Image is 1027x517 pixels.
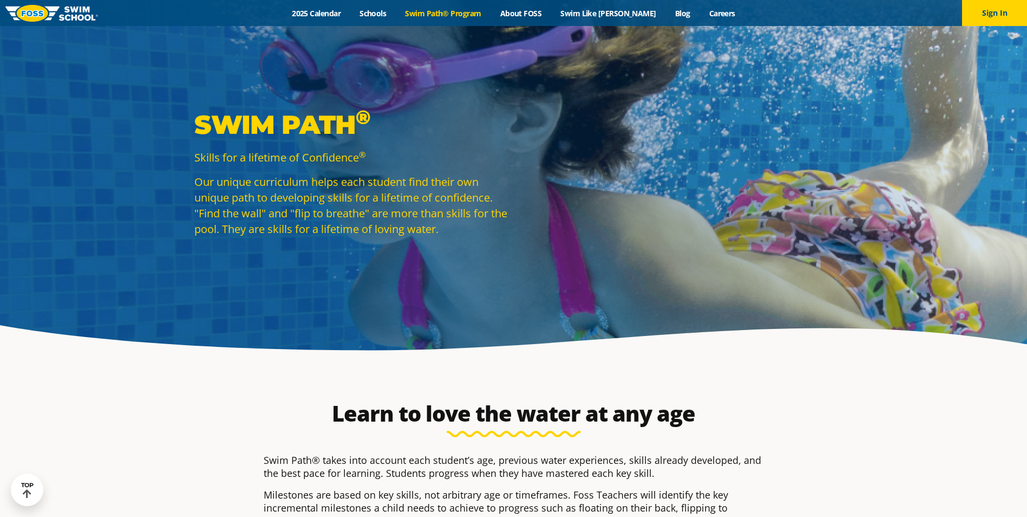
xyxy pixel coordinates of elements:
[194,174,508,237] p: Our unique curriculum helps each student find their own unique path to developing skills for a li...
[665,8,699,18] a: Blog
[359,149,365,160] sup: ®
[283,8,350,18] a: 2025 Calendar
[21,482,34,499] div: TOP
[350,8,396,18] a: Schools
[5,5,98,22] img: FOSS Swim School Logo
[356,105,370,129] sup: ®
[396,8,490,18] a: Swim Path® Program
[551,8,666,18] a: Swim Like [PERSON_NAME]
[699,8,744,18] a: Careers
[264,454,764,480] p: Swim Path® takes into account each student’s age, previous water experiences, skills already deve...
[258,400,769,426] h2: Learn to love the water at any age
[194,108,508,141] p: Swim Path
[490,8,551,18] a: About FOSS
[194,150,508,165] p: Skills for a lifetime of Confidence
